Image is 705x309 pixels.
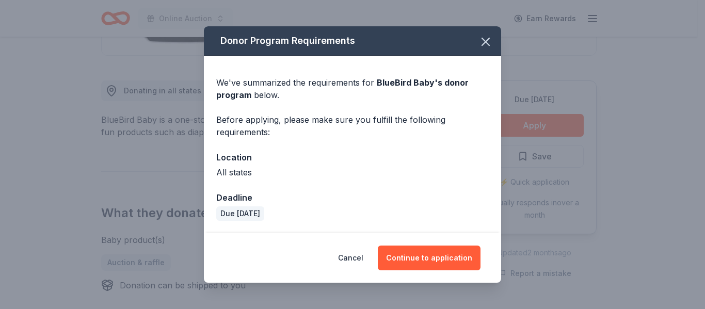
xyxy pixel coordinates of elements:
[216,191,489,204] div: Deadline
[378,246,480,270] button: Continue to application
[216,206,264,221] div: Due [DATE]
[216,151,489,164] div: Location
[338,246,363,270] button: Cancel
[216,166,489,178] div: All states
[216,113,489,138] div: Before applying, please make sure you fulfill the following requirements:
[216,76,489,101] div: We've summarized the requirements for below.
[204,26,501,56] div: Donor Program Requirements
